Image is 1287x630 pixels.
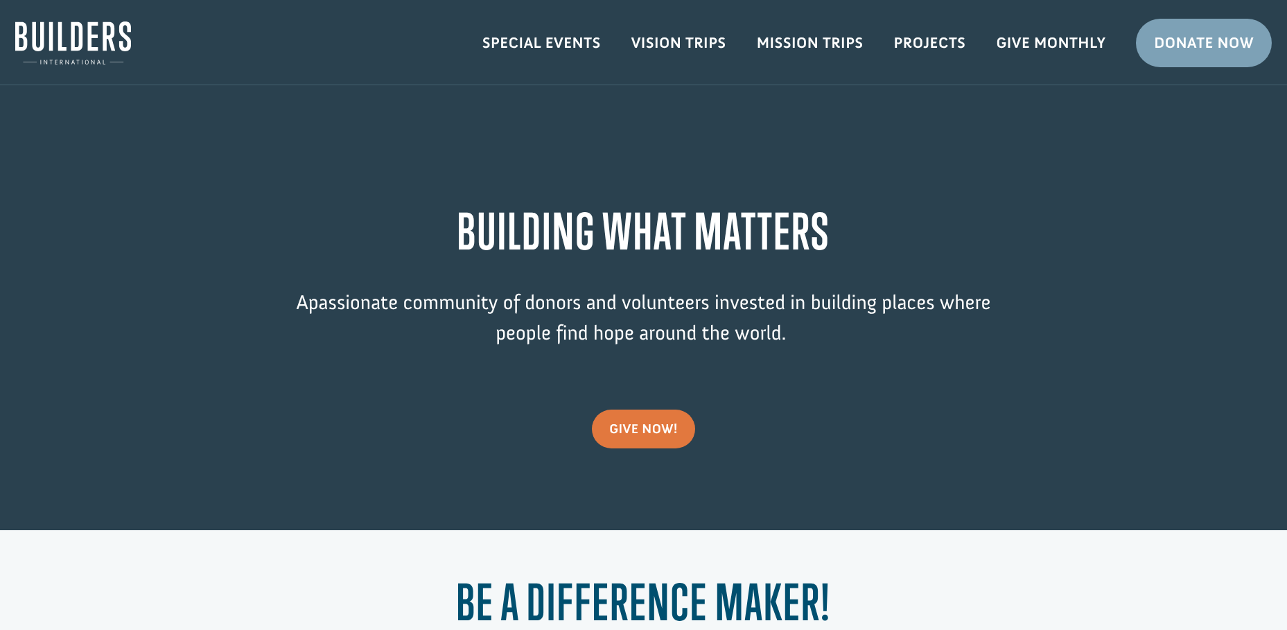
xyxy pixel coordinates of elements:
[1136,19,1272,67] a: Donate Now
[15,21,131,64] img: Builders International
[879,23,981,63] a: Projects
[981,23,1121,63] a: Give Monthly
[270,288,1018,369] p: passionate community of donors and volunteers invested in building places where people find hope ...
[592,410,695,448] a: give now!
[616,23,742,63] a: Vision Trips
[296,290,308,315] span: A
[467,23,616,63] a: Special Events
[742,23,879,63] a: Mission Trips
[270,202,1018,267] h1: BUILDING WHAT MATTERS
